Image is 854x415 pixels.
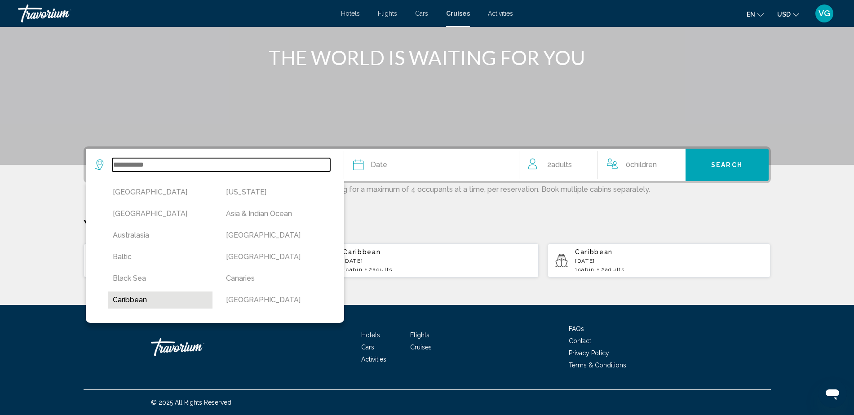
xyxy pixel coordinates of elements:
button: [GEOGRAPHIC_DATA] [221,313,326,330]
span: 0 [626,159,657,171]
a: Activities [361,356,386,363]
a: Cruises [446,10,470,17]
a: Travorium [151,334,241,361]
button: [US_STATE][DATE]1cabin2Adults [84,243,307,278]
span: Children [630,160,657,169]
p: Your Recent Searches [84,216,771,234]
div: Search widget [86,149,769,181]
button: Date [353,149,510,181]
button: Caribbean [108,291,213,309]
button: [US_STATE] [221,184,326,201]
button: Baltic [108,248,213,265]
iframe: Button to launch messaging window [818,379,847,408]
span: Caribbean [575,248,613,256]
a: Terms & Conditions [569,362,626,369]
a: Hotels [341,10,360,17]
button: Australasia [108,227,213,244]
span: Caribbean [343,248,381,256]
span: 1 [575,266,595,273]
p: For best results, we recommend searching for a maximum of 4 occupants at a time, per reservation.... [84,183,771,194]
a: Cars [361,344,374,351]
button: Canaries [221,270,326,287]
span: en [747,11,755,18]
span: Adults [373,266,393,273]
button: [GEOGRAPHIC_DATA] [108,313,213,330]
button: [GEOGRAPHIC_DATA] [108,205,213,222]
a: Cruises [410,344,432,351]
button: [GEOGRAPHIC_DATA] [221,248,326,265]
a: Activities [488,10,513,17]
button: Change language [747,8,764,21]
a: Contact [569,337,591,344]
span: 1 [343,266,363,273]
button: Caribbean[DATE]1cabin2Adults [548,243,771,278]
a: FAQs [569,325,584,332]
span: Date [371,159,387,171]
button: Asia & Indian Ocean [221,205,326,222]
span: Search [711,162,743,169]
a: Flights [378,10,397,17]
button: [GEOGRAPHIC_DATA] [108,184,213,201]
a: Cars [415,10,428,17]
a: Privacy Policy [569,349,609,357]
a: Travorium [18,4,332,22]
span: 2 [547,159,572,171]
a: Hotels [361,331,380,339]
h1: THE WORLD IS WAITING FOR YOU [259,46,596,69]
button: [GEOGRAPHIC_DATA] [221,291,326,309]
span: © 2025 All Rights Reserved. [151,399,233,406]
p: [DATE] [343,258,531,264]
span: 2 [369,266,393,273]
span: 2 [601,266,625,273]
p: [DATE] [575,258,764,264]
a: Flights [410,331,429,339]
span: VG [819,9,830,18]
span: USD [777,11,791,18]
span: cabin [578,266,595,273]
button: Black Sea [108,270,213,287]
button: [GEOGRAPHIC_DATA] [221,227,326,244]
button: Change currency [777,8,799,21]
span: Adults [605,266,625,273]
button: Travelers: 2 adults, 0 children [519,149,686,181]
button: Caribbean[DATE]1cabin2Adults [315,243,539,278]
button: Search [686,149,769,181]
button: User Menu [813,4,836,23]
span: cabin [346,266,363,273]
span: Adults [551,160,572,169]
